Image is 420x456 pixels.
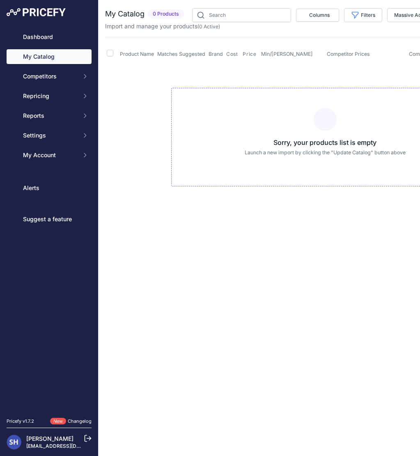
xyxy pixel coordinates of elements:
span: Matches Suggested [157,51,205,57]
input: Search [192,8,291,22]
a: [EMAIL_ADDRESS][DOMAIN_NAME] [26,443,112,449]
span: ( ) [197,23,220,30]
button: Filters [344,8,382,22]
span: My Account [23,151,77,159]
a: Suggest a feature [7,212,92,227]
nav: Sidebar [7,30,92,408]
span: New [50,418,66,425]
span: Brand [209,51,223,57]
span: Price [243,51,256,57]
button: Reports [7,108,92,123]
span: Min/[PERSON_NAME] [261,51,313,57]
a: Dashboard [7,30,92,44]
button: My Account [7,148,92,163]
button: Price [243,51,258,57]
span: Product Name [120,51,154,57]
h2: My Catalog [105,8,145,20]
a: My Catalog [7,49,92,64]
a: 0 Active [199,23,218,30]
button: Settings [7,128,92,143]
p: Import and manage your products [105,22,220,30]
a: [PERSON_NAME] [26,435,73,442]
span: Settings [23,131,77,140]
div: Pricefy v1.7.2 [7,418,34,425]
button: Cost [226,51,239,57]
span: 0 Products [148,9,184,19]
button: Columns [296,9,339,22]
span: Competitor Prices [327,51,370,57]
span: Repricing [23,92,77,100]
span: Cost [226,51,238,57]
a: Changelog [68,418,92,424]
span: Competitors [23,72,77,80]
button: Competitors [7,69,92,84]
button: Repricing [7,89,92,103]
img: Pricefy Logo [7,8,66,16]
a: Alerts [7,181,92,195]
span: Reports [23,112,77,120]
